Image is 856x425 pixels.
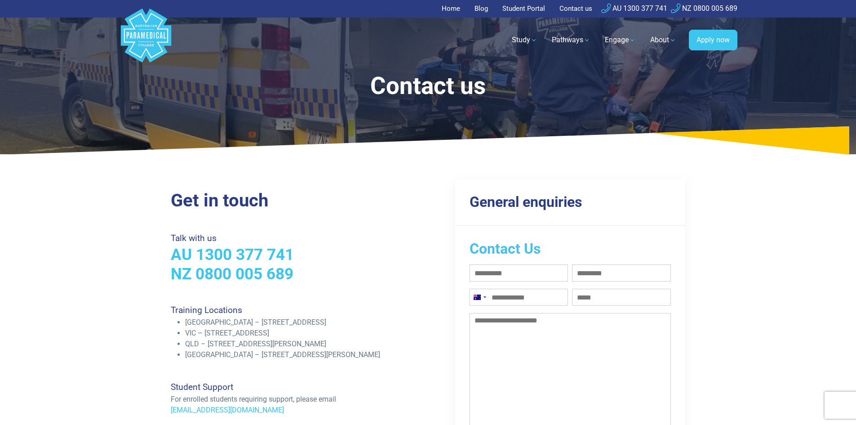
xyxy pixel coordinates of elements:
[171,382,423,392] h4: Student Support
[171,394,423,405] p: For enrolled students requiring support, please email
[171,406,284,414] a: [EMAIL_ADDRESS][DOMAIN_NAME]
[599,27,641,53] a: Engage
[171,305,423,315] h4: Training Locations
[689,30,737,50] a: Apply now
[171,233,423,243] h4: Talk with us
[171,245,294,264] a: AU 1300 377 741
[671,4,737,13] a: NZ 0800 005 689
[196,72,660,100] h1: Contact us
[470,240,671,257] h2: Contact Us
[185,328,423,339] li: VIC – [STREET_ADDRESS]
[171,190,423,211] h2: Get in touch
[601,4,667,13] a: AU 1300 377 741
[119,18,173,63] a: Australian Paramedical College
[185,349,423,360] li: [GEOGRAPHIC_DATA] – [STREET_ADDRESS][PERSON_NAME]
[185,339,423,349] li: QLD – [STREET_ADDRESS][PERSON_NAME]
[645,27,682,53] a: About
[546,27,596,53] a: Pathways
[470,193,671,210] h3: General enquiries
[470,289,489,305] button: Selected country
[506,27,543,53] a: Study
[185,317,423,328] li: [GEOGRAPHIC_DATA] – [STREET_ADDRESS]
[171,264,293,283] a: NZ 0800 005 689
